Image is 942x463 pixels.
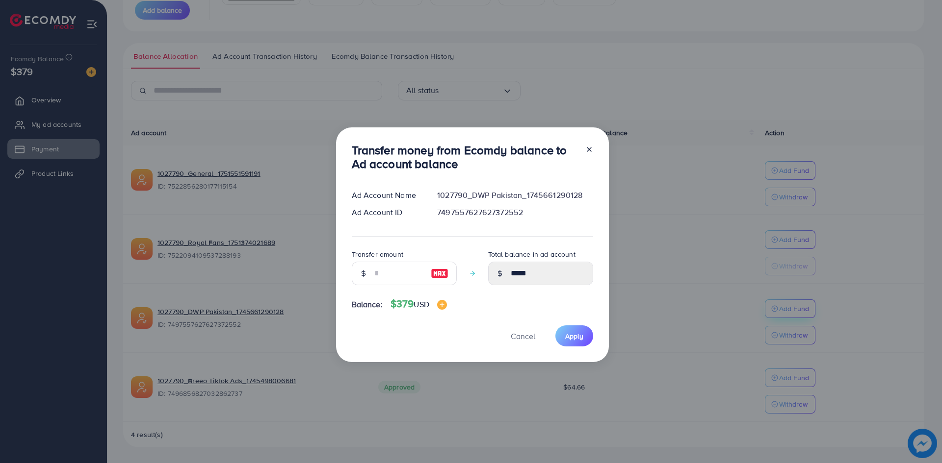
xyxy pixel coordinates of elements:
[352,299,383,310] span: Balance:
[437,300,447,310] img: image
[565,331,583,341] span: Apply
[511,331,535,341] span: Cancel
[352,249,403,259] label: Transfer amount
[429,207,601,218] div: 7497557627627372552
[555,325,593,346] button: Apply
[352,143,577,171] h3: Transfer money from Ecomdy balance to Ad account balance
[431,268,448,279] img: image
[414,299,429,310] span: USD
[344,190,430,201] div: Ad Account Name
[498,325,548,346] button: Cancel
[488,249,576,259] label: Total balance in ad account
[429,190,601,201] div: 1027790_DWP Pakistan_1745661290128
[344,207,430,218] div: Ad Account ID
[391,298,447,310] h4: $379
